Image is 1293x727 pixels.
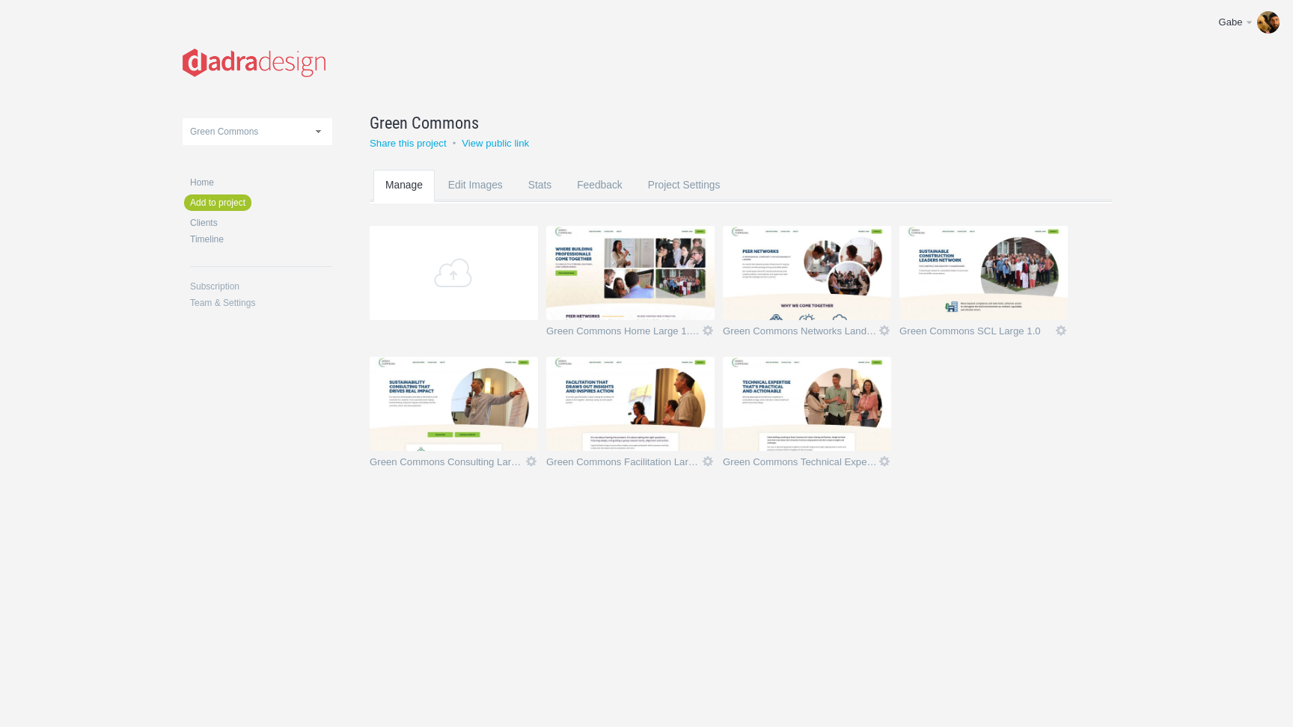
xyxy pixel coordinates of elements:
[190,235,332,244] a: Timeline
[190,298,332,307] a: Team & Settings
[370,111,1075,135] a: Green Commons
[370,138,447,149] a: Share this project
[525,455,538,468] a: Icon
[899,326,1054,341] a: Green Commons SCL Large 1.0
[565,170,635,229] a: Feedback
[1054,324,1068,337] a: Icon
[546,326,701,341] a: Green Commons Home Large 1.2 D
[546,357,715,451] img: dadra_sr9d4q_thumb.jpg
[899,226,1068,320] img: dadra_i05i0s_thumb.jpg
[370,457,525,472] a: Green Commons Consulting Large 1.0
[373,170,435,229] a: Manage
[723,457,878,472] a: Green Commons Technical Expertise Large 1.0
[462,138,529,149] a: View public link
[723,326,878,341] a: Green Commons Networks Landing Large 1.1
[546,226,715,320] img: dadra_7t3j43_thumb.jpg
[1257,11,1280,34] img: 62c98381ecd37f58a7cfd59cae891579
[190,218,332,227] a: Clients
[701,455,715,468] a: Icon
[878,324,891,337] a: Icon
[370,111,479,135] span: Green Commons
[723,226,891,320] img: dadra_3ljdbe_v2_thumb.jpg
[701,324,715,337] a: Icon
[516,170,563,229] a: Stats
[878,455,891,468] a: Icon
[184,194,251,211] a: Add to project
[370,226,538,320] a: Add
[723,357,891,451] img: dadra_vtt44l_v2_thumb.jpg
[190,126,258,137] span: Green Commons
[636,170,733,229] a: Project Settings
[436,170,515,229] a: Edit Images
[370,357,538,451] img: dadra_bbmptg_thumb.jpg
[1208,7,1286,37] a: Gabe
[190,282,332,291] a: Subscription
[546,457,701,472] a: Green Commons Facilitation Large 1.0
[183,49,325,77] img: dadra-logo_20221125084425.png
[1219,15,1244,30] div: Gabe
[453,138,456,149] small: •
[190,178,332,187] a: Home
